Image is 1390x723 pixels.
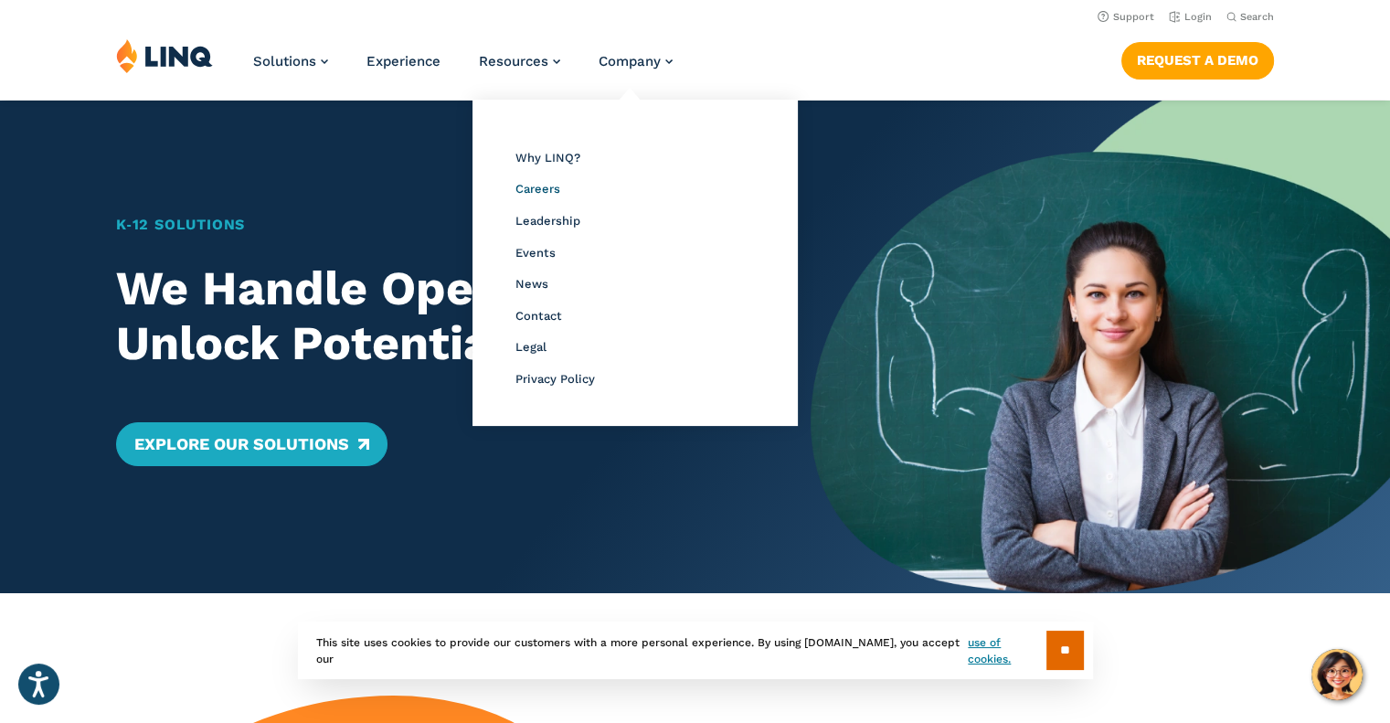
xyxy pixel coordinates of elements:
a: News [515,277,548,291]
a: Careers [515,182,560,196]
button: Open Search Bar [1226,10,1274,24]
a: Leadership [515,214,580,228]
a: Contact [515,309,562,323]
div: This site uses cookies to provide our customers with a more personal experience. By using [DOMAIN... [298,622,1093,679]
a: Events [515,246,556,260]
a: Experience [366,53,440,69]
img: LINQ | K‑12 Software [116,38,213,73]
a: Explore Our Solutions [116,422,387,466]
button: Hello, have a question? Let’s chat. [1311,649,1363,700]
h2: We Handle Operations. You Unlock Potential. [116,261,755,371]
span: Resources [479,53,548,69]
a: use of cookies. [968,634,1045,667]
span: Company [599,53,661,69]
a: Login [1169,11,1212,23]
h1: K‑12 Solutions [116,214,755,236]
a: Resources [479,53,560,69]
nav: Button Navigation [1121,38,1274,79]
span: Search [1240,11,1274,23]
a: Request a Demo [1121,42,1274,79]
a: Support [1098,11,1154,23]
a: Solutions [253,53,328,69]
img: Home Banner [811,101,1390,593]
a: Why LINQ? [515,151,580,165]
nav: Primary Navigation [253,38,673,99]
a: Company [599,53,673,69]
a: Privacy Policy [515,372,595,386]
a: Legal [515,340,546,354]
span: Solutions [253,53,316,69]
